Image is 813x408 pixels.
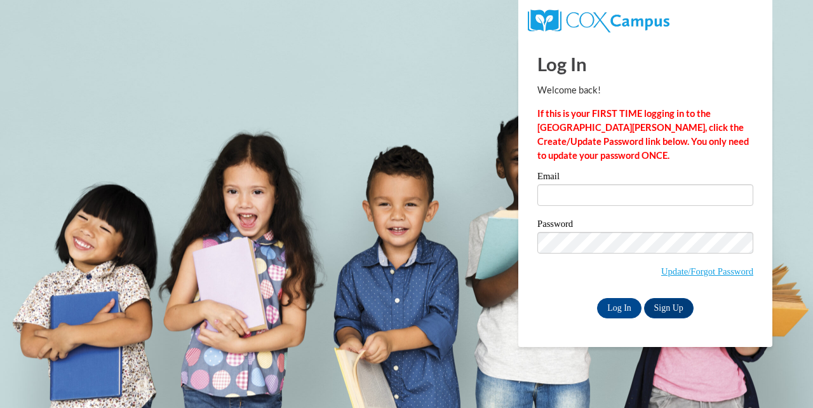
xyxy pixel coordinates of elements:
[537,219,753,232] label: Password
[644,298,694,318] a: Sign Up
[537,83,753,97] p: Welcome back!
[597,298,642,318] input: Log In
[537,172,753,184] label: Email
[537,51,753,77] h1: Log In
[661,266,753,276] a: Update/Forgot Password
[537,108,749,161] strong: If this is your FIRST TIME logging in to the [GEOGRAPHIC_DATA][PERSON_NAME], click the Create/Upd...
[528,15,669,25] a: COX Campus
[528,10,669,32] img: COX Campus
